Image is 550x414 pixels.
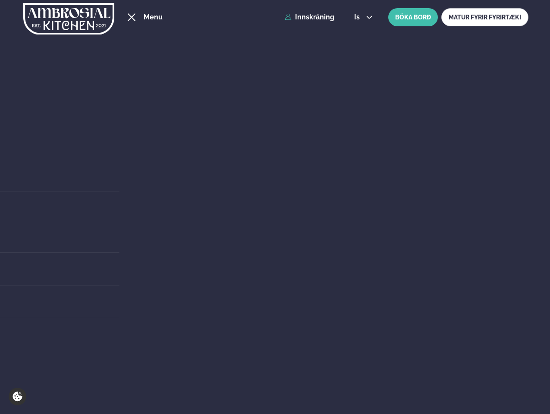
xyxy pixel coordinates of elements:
[441,8,528,26] a: MATUR FYRIR FYRIRTÆKI
[9,388,26,405] a: Cookie settings
[347,14,380,21] button: is
[354,14,362,21] span: is
[388,8,438,26] button: BÓKA BORÐ
[23,1,114,37] img: logo
[126,12,137,22] button: hamburger
[285,13,334,21] a: Innskráning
